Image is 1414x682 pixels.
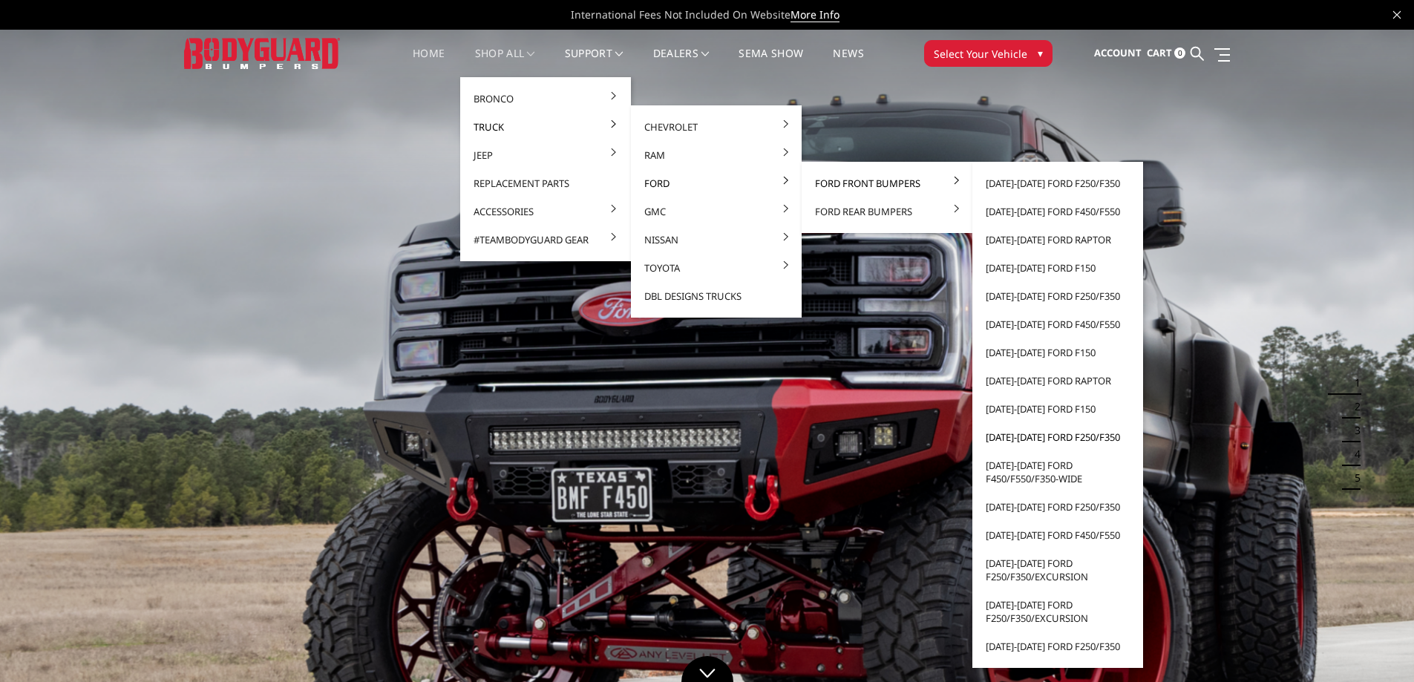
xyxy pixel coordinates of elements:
[978,282,1137,310] a: [DATE]-[DATE] Ford F250/F350
[978,226,1137,254] a: [DATE]-[DATE] Ford Raptor
[739,48,803,77] a: SEMA Show
[466,141,625,169] a: Jeep
[637,113,796,141] a: Chevrolet
[978,451,1137,493] a: [DATE]-[DATE] Ford F450/F550/F350-wide
[978,549,1137,591] a: [DATE]-[DATE] Ford F250/F350/Excursion
[808,197,966,226] a: Ford Rear Bumpers
[978,254,1137,282] a: [DATE]-[DATE] Ford F150
[924,40,1053,67] button: Select Your Vehicle
[978,591,1137,632] a: [DATE]-[DATE] Ford F250/F350/Excursion
[637,254,796,282] a: Toyota
[1346,371,1361,395] button: 1 of 5
[978,169,1137,197] a: [DATE]-[DATE] Ford F250/F350
[466,226,625,254] a: #TeamBodyguard Gear
[413,48,445,77] a: Home
[791,7,839,22] a: More Info
[1094,46,1142,59] span: Account
[466,169,625,197] a: Replacement Parts
[637,169,796,197] a: Ford
[978,367,1137,395] a: [DATE]-[DATE] Ford Raptor
[466,85,625,113] a: Bronco
[978,338,1137,367] a: [DATE]-[DATE] Ford F150
[1174,47,1185,59] span: 0
[653,48,710,77] a: Dealers
[1346,466,1361,490] button: 5 of 5
[637,141,796,169] a: Ram
[833,48,863,77] a: News
[637,226,796,254] a: Nissan
[1147,33,1185,73] a: Cart 0
[565,48,623,77] a: Support
[934,46,1027,62] span: Select Your Vehicle
[637,197,796,226] a: GMC
[1147,46,1172,59] span: Cart
[1346,395,1361,419] button: 2 of 5
[978,632,1137,660] a: [DATE]-[DATE] Ford F250/F350
[1094,33,1142,73] a: Account
[978,395,1137,423] a: [DATE]-[DATE] Ford F150
[681,656,733,682] a: Click to Down
[978,423,1137,451] a: [DATE]-[DATE] Ford F250/F350
[808,169,966,197] a: Ford Front Bumpers
[978,521,1137,549] a: [DATE]-[DATE] Ford F450/F550
[1038,45,1043,61] span: ▾
[475,48,535,77] a: shop all
[184,38,340,68] img: BODYGUARD BUMPERS
[637,282,796,310] a: DBL Designs Trucks
[978,310,1137,338] a: [DATE]-[DATE] Ford F450/F550
[978,197,1137,226] a: [DATE]-[DATE] Ford F450/F550
[1346,419,1361,442] button: 3 of 5
[466,197,625,226] a: Accessories
[978,493,1137,521] a: [DATE]-[DATE] Ford F250/F350
[466,113,625,141] a: Truck
[1346,442,1361,466] button: 4 of 5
